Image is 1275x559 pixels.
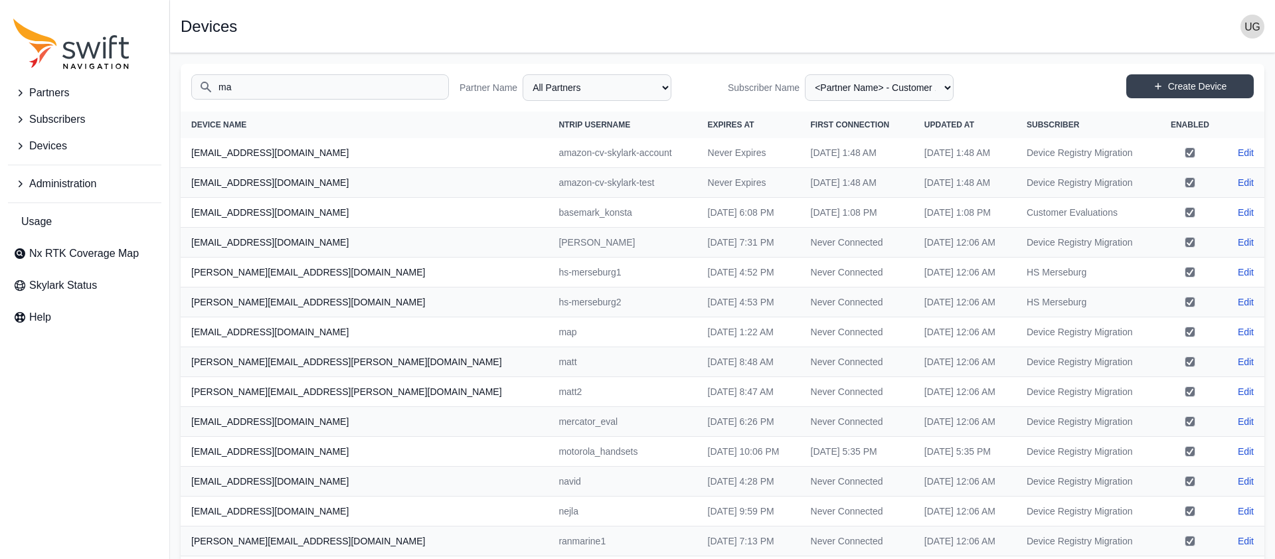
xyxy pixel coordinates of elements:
td: [DATE] 7:31 PM [697,228,800,258]
a: Edit [1238,385,1254,398]
button: Administration [8,171,161,197]
a: Edit [1238,236,1254,249]
td: [DATE] 6:08 PM [697,198,800,228]
td: Device Registry Migration [1016,317,1157,347]
td: Customer Evaluations [1016,198,1157,228]
a: Edit [1238,534,1254,548]
td: [DATE] 7:13 PM [697,526,800,556]
td: mercator_eval [548,407,697,437]
td: Device Registry Migration [1016,138,1157,168]
td: [DATE] 10:06 PM [697,437,800,467]
td: Never Connected [800,497,914,526]
td: Device Registry Migration [1016,497,1157,526]
td: [DATE] 1:48 AM [800,168,914,198]
td: [DATE] 1:22 AM [697,317,800,347]
th: NTRIP Username [548,112,697,138]
th: [EMAIL_ADDRESS][DOMAIN_NAME] [181,317,548,347]
td: [DATE] 12:06 AM [914,407,1016,437]
img: user photo [1240,15,1264,39]
td: Device Registry Migration [1016,526,1157,556]
td: [DATE] 12:06 AM [914,317,1016,347]
td: HS Merseburg [1016,258,1157,287]
a: Usage [8,208,161,235]
a: Nx RTK Coverage Map [8,240,161,267]
td: [DATE] 12:06 AM [914,258,1016,287]
span: Help [29,309,51,325]
td: hs-merseburg2 [548,287,697,317]
button: Devices [8,133,161,159]
span: Usage [21,214,52,230]
a: Edit [1238,355,1254,368]
button: Subscribers [8,106,161,133]
td: [DATE] 5:35 PM [914,437,1016,467]
td: nejla [548,497,697,526]
a: Edit [1238,505,1254,518]
td: motorola_handsets [548,437,697,467]
td: [DATE] 4:28 PM [697,467,800,497]
span: Expires At [708,120,754,129]
td: [DATE] 12:06 AM [914,377,1016,407]
td: [DATE] 1:08 PM [914,198,1016,228]
td: [DATE] 12:06 AM [914,228,1016,258]
a: Edit [1238,415,1254,428]
td: Never Connected [800,258,914,287]
th: Enabled [1157,112,1223,138]
td: [DATE] 12:06 AM [914,526,1016,556]
a: Edit [1238,176,1254,189]
th: [EMAIL_ADDRESS][DOMAIN_NAME] [181,228,548,258]
th: Device Name [181,112,548,138]
td: Device Registry Migration [1016,467,1157,497]
td: [DATE] 8:47 AM [697,377,800,407]
td: Device Registry Migration [1016,168,1157,198]
td: Device Registry Migration [1016,377,1157,407]
th: Subscriber [1016,112,1157,138]
select: Partner Name [523,74,671,101]
th: [EMAIL_ADDRESS][DOMAIN_NAME] [181,437,548,467]
td: [PERSON_NAME] [548,228,697,258]
td: [DATE] 8:48 AM [697,347,800,377]
a: Edit [1238,295,1254,309]
a: Skylark Status [8,272,161,299]
td: Never Connected [800,347,914,377]
td: amazon-cv-skylark-test [548,168,697,198]
td: Never Connected [800,287,914,317]
td: [DATE] 12:06 AM [914,497,1016,526]
span: Nx RTK Coverage Map [29,246,139,262]
th: [EMAIL_ADDRESS][DOMAIN_NAME] [181,407,548,437]
td: Never Connected [800,228,914,258]
td: hs-merseburg1 [548,258,697,287]
th: [PERSON_NAME][EMAIL_ADDRESS][PERSON_NAME][DOMAIN_NAME] [181,347,548,377]
th: [PERSON_NAME][EMAIL_ADDRESS][DOMAIN_NAME] [181,526,548,556]
td: [DATE] 1:08 PM [800,198,914,228]
td: Never Connected [800,407,914,437]
td: [DATE] 4:53 PM [697,287,800,317]
td: [DATE] 12:06 AM [914,287,1016,317]
input: Search [191,74,449,100]
td: Never Connected [800,526,914,556]
th: [EMAIL_ADDRESS][DOMAIN_NAME] [181,497,548,526]
td: amazon-cv-skylark-account [548,138,697,168]
td: [DATE] 5:35 PM [800,437,914,467]
a: Edit [1238,445,1254,458]
td: Never Connected [800,317,914,347]
td: [DATE] 1:48 AM [914,168,1016,198]
select: Subscriber [805,74,954,101]
th: [EMAIL_ADDRESS][DOMAIN_NAME] [181,168,548,198]
td: matt2 [548,377,697,407]
span: Subscribers [29,112,85,127]
th: [EMAIL_ADDRESS][DOMAIN_NAME] [181,138,548,168]
td: [DATE] 9:59 PM [697,497,800,526]
td: navid [548,467,697,497]
td: basemark_konsta [548,198,697,228]
td: map [548,317,697,347]
span: First Connection [811,120,890,129]
td: [DATE] 12:06 AM [914,347,1016,377]
a: Edit [1238,266,1254,279]
td: Device Registry Migration [1016,228,1157,258]
td: Device Registry Migration [1016,347,1157,377]
td: Never Connected [800,377,914,407]
th: [PERSON_NAME][EMAIL_ADDRESS][DOMAIN_NAME] [181,258,548,287]
td: matt [548,347,697,377]
label: Subscriber Name [728,81,800,94]
td: [DATE] 1:48 AM [800,138,914,168]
